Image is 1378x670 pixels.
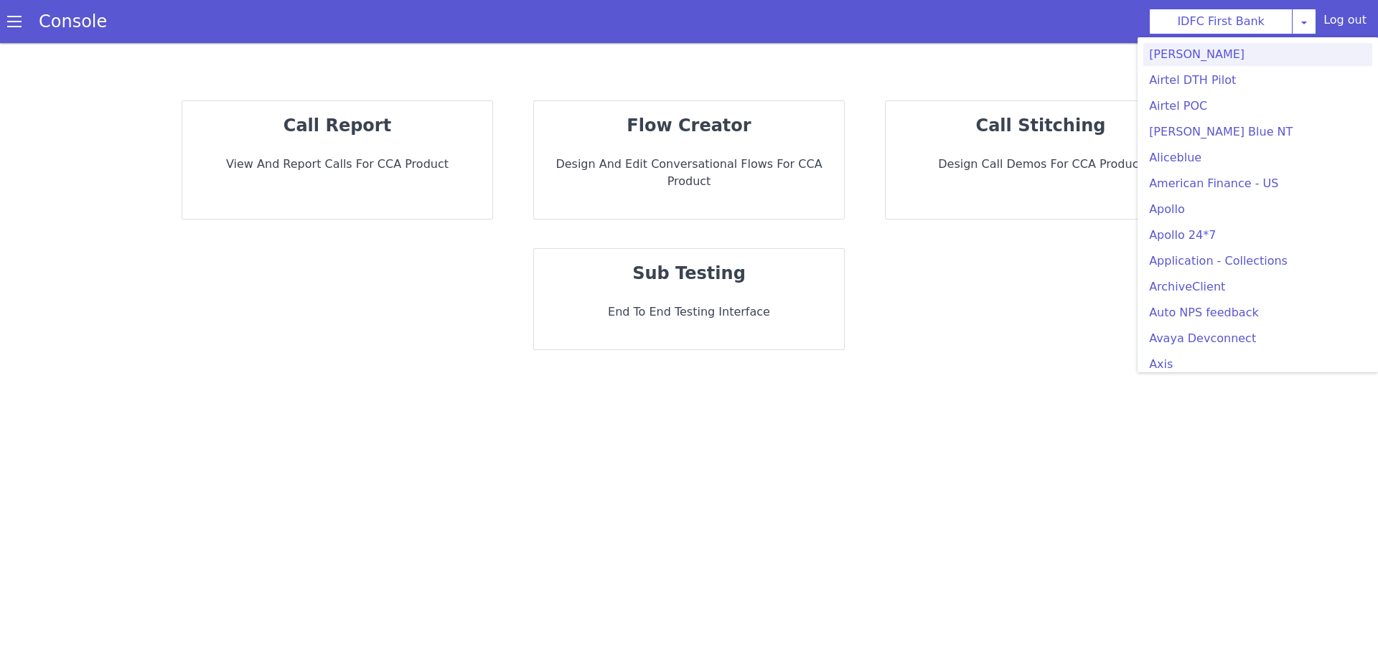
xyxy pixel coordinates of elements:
p: End to End Testing Interface [545,303,833,321]
a: [PERSON_NAME] Blue NT [1143,121,1372,143]
a: [PERSON_NAME] [1143,43,1372,66]
a: ArchiveClient [1143,275,1372,298]
strong: call stitching [976,115,1106,136]
p: View and report calls for CCA Product [194,156,481,173]
p: Design and Edit Conversational flows for CCA Product [545,156,833,190]
a: Axis [1143,353,1372,376]
a: Apollo 24*7 [1143,224,1372,247]
p: Design call demos for CCA Product [897,156,1184,173]
a: Aliceblue [1143,146,1372,169]
a: Airtel POC [1143,95,1372,118]
a: Apollo [1143,198,1372,221]
a: Console [22,11,124,32]
strong: sub testing [632,263,746,283]
button: IDFC First Bank [1149,9,1293,34]
div: Log out [1323,11,1367,34]
strong: flow creator [627,115,751,136]
a: Application - Collections [1143,250,1372,273]
a: Avaya Devconnect [1143,327,1372,350]
a: Airtel DTH Pilot [1143,69,1372,92]
strong: call report [283,115,391,136]
a: American Finance - US [1143,172,1372,195]
a: Auto NPS feedback [1143,301,1372,324]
